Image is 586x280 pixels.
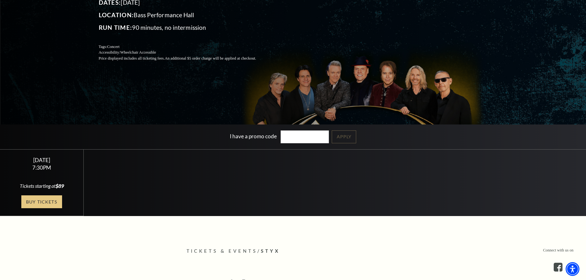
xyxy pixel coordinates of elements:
div: Tickets starting at [8,182,76,189]
span: Location: [99,11,134,18]
a: Buy Tickets [21,195,62,208]
p: 90 minutes, no intermission [99,23,271,33]
p: Accessibility: [99,50,271,55]
label: I have a promo code [230,133,277,139]
span: Styx [261,248,280,254]
span: An additional $5 order charge will be applied at checkout. [165,56,256,61]
span: Concert [107,45,119,49]
div: [DATE] [8,157,76,163]
div: 7:30PM [8,165,76,170]
p: Bass Performance Hall [99,10,271,20]
p: / [187,247,400,255]
span: Wheelchair Accessible [120,50,156,55]
span: Tickets & Events [187,248,258,254]
p: Price displayed includes all ticketing fees. [99,55,271,61]
a: facebook - open in a new tab [554,263,562,272]
p: Tags: [99,44,271,50]
p: Connect with us on [543,247,573,253]
span: Run Time: [99,24,132,31]
span: $89 [55,183,64,189]
div: Accessibility Menu [566,262,579,276]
